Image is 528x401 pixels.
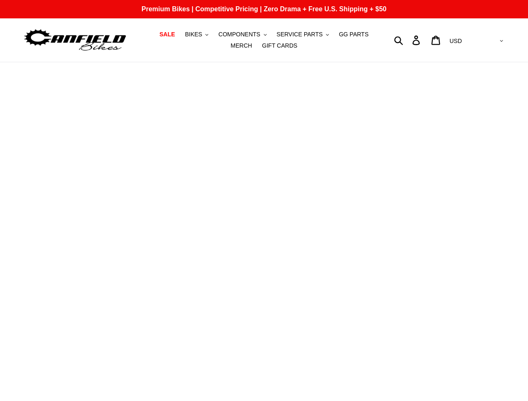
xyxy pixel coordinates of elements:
[155,29,179,40] a: SALE
[23,27,127,53] img: Canfield Bikes
[231,42,252,49] span: MERCH
[227,40,256,51] a: MERCH
[214,29,270,40] button: COMPONENTS
[273,29,333,40] button: SERVICE PARTS
[159,31,175,38] span: SALE
[339,31,369,38] span: GG PARTS
[277,31,323,38] span: SERVICE PARTS
[258,40,302,51] a: GIFT CARDS
[181,29,212,40] button: BIKES
[185,31,202,38] span: BIKES
[335,29,373,40] a: GG PARTS
[262,42,298,49] span: GIFT CARDS
[218,31,260,38] span: COMPONENTS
